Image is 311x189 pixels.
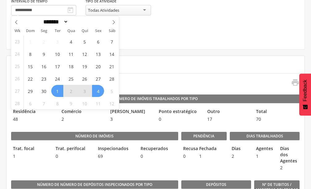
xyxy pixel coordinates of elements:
[106,97,118,109] span: Julho 12, 2025
[78,85,90,97] span: Julho 3, 2025
[54,153,93,159] span: 0
[68,19,89,25] input: Year
[254,153,275,159] span: 1
[24,48,36,60] span: Junho 8, 2025
[24,60,36,72] span: Junho 15, 2025
[65,36,77,48] span: Junho 4, 2025
[92,97,104,109] span: Julho 11, 2025
[78,36,90,48] span: Junho 5, 2025
[11,116,57,122] span: 48
[181,180,251,189] legend: Depósitos
[60,108,105,115] legend: Comércio
[92,85,104,97] span: Julho 4, 2025
[299,73,311,115] button: Feedback - Mostrar pesquisa
[64,29,78,33] span: Qua
[54,145,93,153] legend: Trat. perifocal
[51,29,64,33] span: Ter
[23,29,37,33] span: Dom
[230,132,300,141] legend: Dias Trabalhados
[96,153,136,159] span: 69
[106,36,118,48] span: Junho 7, 2025
[92,36,104,48] span: Junho 6, 2025
[78,73,90,85] span: Junho 26, 2025
[278,145,300,164] legend: Dias dos Agentes
[11,108,57,115] legend: Residência
[15,85,20,97] span: 27
[92,60,104,72] span: Junho 20, 2025
[11,153,51,159] span: 1
[157,108,202,115] legend: Ponto estratégico
[287,78,300,88] a: 
[11,180,178,189] legend: Número de Número de Depósitos Inspecionados por Tipo
[254,108,300,115] legend: Total
[197,145,210,153] legend: Fechada
[51,36,63,48] span: Junho 3, 2025
[37,29,51,33] span: Seg
[11,94,300,103] legend: Número de Imóveis Trabalhados por Tipo
[24,97,36,109] span: Julho 6, 2025
[278,165,300,171] span: 2
[11,145,51,153] legend: Trat. focal
[11,132,178,141] legend: Número de imóveis
[78,97,90,109] span: Julho 10, 2025
[38,36,50,48] span: Junho 2, 2025
[254,145,275,153] legend: Agentes
[181,145,194,153] legend: Recusa
[302,80,308,101] span: Feedback
[106,85,118,97] span: Julho 5, 2025
[106,73,118,85] span: Junho 28, 2025
[11,27,23,35] span: Wk
[15,73,20,85] span: 26
[230,145,251,153] legend: Dias
[65,60,77,72] span: Junho 18, 2025
[139,153,178,159] span: 0
[65,97,77,109] span: Julho 9, 2025
[15,60,20,72] span: 25
[51,48,63,60] span: Junho 10, 2025
[96,145,136,153] legend: Inspecionados
[92,48,104,60] span: Junho 13, 2025
[181,132,227,141] legend: Pendência
[139,145,178,153] legend: Recuperados
[78,48,90,60] span: Junho 12, 2025
[38,73,50,85] span: Junho 23, 2025
[106,48,118,60] span: Junho 14, 2025
[65,48,77,60] span: Junho 11, 2025
[65,73,77,85] span: Junho 25, 2025
[38,85,50,97] span: Junho 30, 2025
[108,108,154,115] legend: [PERSON_NAME]
[254,116,300,122] span: 70
[105,29,119,33] span: Sáb
[67,6,74,14] i: 
[197,153,210,159] span: 1
[38,60,50,72] span: Junho 16, 2025
[88,7,119,13] div: Todas Atividades
[38,97,50,109] span: Julho 7, 2025
[38,48,50,60] span: Junho 9, 2025
[92,29,105,33] span: Sex
[51,85,63,97] span: Julho 1, 2025
[65,85,77,97] span: Julho 2, 2025
[291,78,300,87] i: 
[51,97,63,109] span: Julho 8, 2025
[15,48,20,60] span: 24
[24,73,36,85] span: Junho 22, 2025
[230,153,251,159] span: 2
[24,36,36,48] span: Junho 1, 2025
[78,60,90,72] span: Junho 19, 2025
[157,116,202,122] span: 0
[51,73,63,85] span: Junho 24, 2025
[106,60,118,72] span: Junho 21, 2025
[15,97,20,109] span: 28
[24,85,36,97] span: Junho 29, 2025
[108,116,154,122] span: 3
[78,29,92,33] span: Qui
[205,108,251,115] legend: Outro
[41,19,69,25] select: Month
[181,153,194,159] span: 0
[205,116,251,122] span: 17
[51,60,63,72] span: Junho 17, 2025
[15,36,20,48] span: 23
[60,116,105,122] span: 2
[92,73,104,85] span: Junho 27, 2025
